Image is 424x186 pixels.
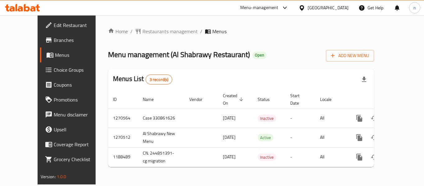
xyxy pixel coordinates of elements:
span: Edit Restaurant [54,21,103,29]
span: Start Date [290,92,308,107]
span: Menu disclaimer [54,111,103,118]
span: Inactive [258,115,276,122]
span: [DATE] [223,114,236,122]
span: Menu management ( Al Shabrawy Restaurant ) [108,48,250,61]
span: Status [258,96,278,103]
div: [GEOGRAPHIC_DATA] [308,4,349,11]
a: Restaurants management [135,28,198,35]
button: Change Status [367,130,382,145]
table: enhanced table [108,90,417,167]
span: Vendor [189,96,210,103]
td: Case 330861626 [138,109,184,128]
div: Open [252,52,267,59]
td: - [285,109,315,128]
span: Active [258,134,273,141]
td: All [315,109,347,128]
span: Created On [223,92,245,107]
span: 3 record(s) [146,77,172,83]
div: Menu-management [240,4,278,11]
button: more [352,111,367,126]
span: Grocery Checklist [54,156,103,163]
a: Coverage Report [40,137,108,152]
td: 1270564 [108,109,138,128]
a: Home [108,28,128,35]
a: Choice Groups [40,62,108,77]
td: All [315,147,347,167]
button: more [352,130,367,145]
div: Inactive [258,153,276,161]
span: Promotions [54,96,103,103]
a: Coupons [40,77,108,92]
td: Al Shabrawy New Menu [138,128,184,147]
a: Branches [40,33,108,48]
nav: breadcrumb [108,28,374,35]
span: Menus [212,28,227,35]
span: Coverage Report [54,141,103,148]
td: All [315,128,347,147]
span: 1.0.0 [57,173,66,181]
li: / [200,28,202,35]
td: 1188489 [108,147,138,167]
span: Name [143,96,162,103]
h2: Menus List [113,74,172,84]
button: Change Status [367,111,382,126]
a: Upsell [40,122,108,137]
span: Open [252,52,267,58]
span: Branches [54,36,103,44]
td: - [285,147,315,167]
span: Coupons [54,81,103,88]
span: Version: [41,173,56,181]
span: Inactive [258,154,276,161]
span: ID [113,96,125,103]
span: [DATE] [223,133,236,141]
span: Restaurants management [142,28,198,35]
th: Actions [347,90,417,109]
li: / [130,28,133,35]
span: Upsell [54,126,103,133]
span: Choice Groups [54,66,103,74]
td: - [285,128,315,147]
span: Menus [55,51,103,59]
span: [DATE] [223,153,236,161]
td: CN. 244851391-cg migration [138,147,184,167]
span: Locale [320,96,340,103]
a: Grocery Checklist [40,152,108,167]
button: more [352,150,367,165]
span: n [413,4,416,11]
td: 1270512 [108,128,138,147]
a: Menu disclaimer [40,107,108,122]
span: Add New Menu [331,52,369,60]
a: Menus [40,48,108,62]
a: Promotions [40,92,108,107]
div: Export file [357,72,372,87]
div: Total records count [146,75,173,84]
button: Change Status [367,150,382,165]
a: Edit Restaurant [40,18,108,33]
button: Add New Menu [326,50,374,61]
